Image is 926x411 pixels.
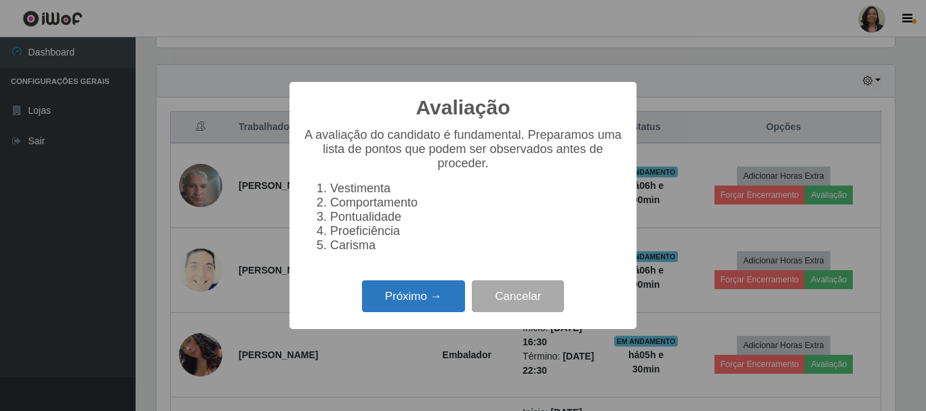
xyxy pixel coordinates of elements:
[330,238,623,253] li: Carisma
[472,280,564,312] button: Cancelar
[330,210,623,224] li: Pontualidade
[303,128,623,171] p: A avaliação do candidato é fundamental. Preparamos uma lista de pontos que podem ser observados a...
[362,280,465,312] button: Próximo →
[330,181,623,196] li: Vestimenta
[330,224,623,238] li: Proeficiência
[330,196,623,210] li: Comportamento
[416,95,510,120] h2: Avaliação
